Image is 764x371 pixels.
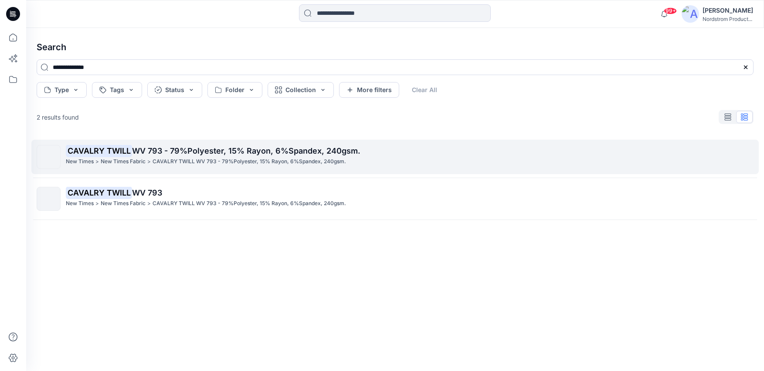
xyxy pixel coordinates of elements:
[101,157,146,166] p: New Times Fabric
[132,188,162,197] span: WV 793
[664,7,677,14] span: 99+
[703,16,753,22] div: Nordstrom Product...
[147,199,151,208] p: >
[30,35,761,59] h4: Search
[207,82,262,98] button: Folder
[66,199,94,208] p: New Times
[66,144,132,157] mark: CAVALRY TWILL
[147,157,151,166] p: >
[31,140,759,174] a: CAVALRY TWILLWV 793 - 79%Polyester, 15% Rayon, 6%Spandex, 240gsm.New Times>New Times Fabric>CAVAL...
[703,5,753,16] div: [PERSON_NAME]
[153,199,346,208] p: CAVALRY TWILL WV 793 - 79%Polyester, 15% Rayon, 6%Spandex, 240gsm.
[132,146,360,155] span: WV 793 - 79%Polyester, 15% Rayon, 6%Spandex, 240gsm.
[153,157,346,166] p: CAVALRY TWILL WV 793 - 79%Polyester, 15% Rayon, 6%Spandex, 240gsm.
[37,82,87,98] button: Type
[66,157,94,166] p: New Times
[31,182,759,216] a: CAVALRY TWILLWV 793New Times>New Times Fabric>CAVALRY TWILL WV 793 - 79%Polyester, 15% Rayon, 6%S...
[92,82,142,98] button: Tags
[37,113,79,122] p: 2 results found
[682,5,699,23] img: avatar
[101,199,146,208] p: New Times Fabric
[95,199,99,208] p: >
[95,157,99,166] p: >
[268,82,334,98] button: Collection
[66,186,132,199] mark: CAVALRY TWILL
[339,82,399,98] button: More filters
[147,82,202,98] button: Status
